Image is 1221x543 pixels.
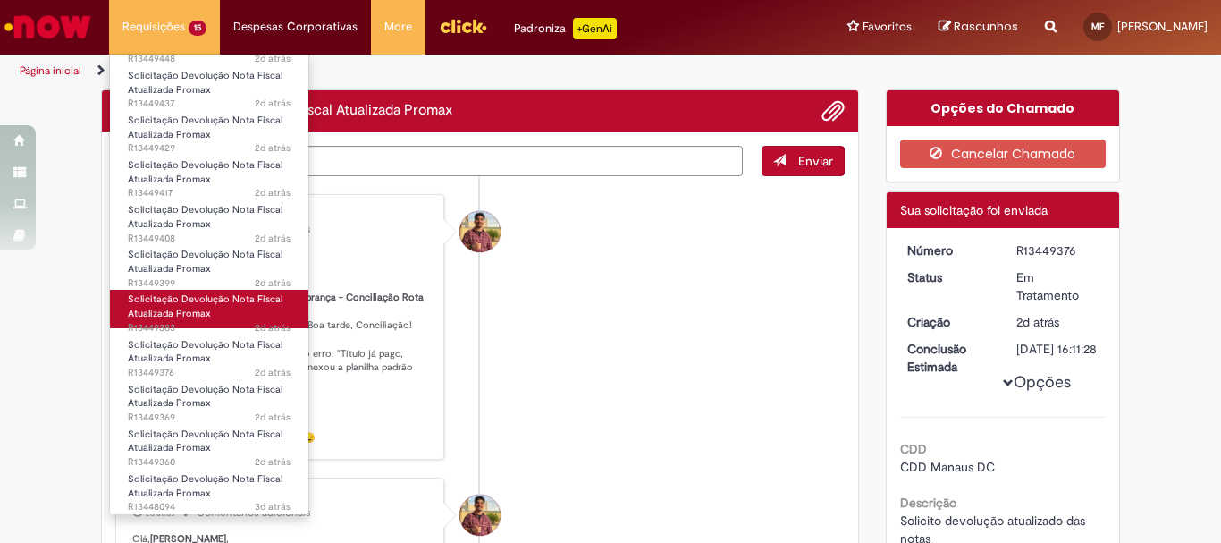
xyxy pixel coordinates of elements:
a: Aberto R13449408 : Solicitação Devolução Nota Fiscal Atualizada Promax [110,200,308,239]
div: [DATE] 16:11:28 [1016,340,1099,358]
span: 2d atrás [1016,314,1059,330]
span: 2d atrás [255,186,291,199]
a: Aberto R13449417 : Solicitação Devolução Nota Fiscal Atualizada Promax [110,156,308,194]
div: Em Tratamento [1016,268,1099,304]
ul: Requisições [109,54,309,515]
dt: Criação [894,313,1004,331]
div: 26/08/2025 16:11:25 [1016,313,1099,331]
span: R13449376 [128,366,291,380]
span: R13449437 [128,97,291,111]
button: Cancelar Chamado [900,140,1107,168]
time: 26/08/2025 16:15:38 [255,276,291,290]
dt: Conclusão Estimada [894,340,1004,376]
span: MF [1091,21,1104,32]
span: 2d atrás [255,141,291,155]
span: 2d atrás [255,52,291,65]
div: R13449376 [1016,242,1099,259]
span: 2d atrás [255,97,291,110]
span: Solicitação Devolução Nota Fiscal Atualizada Promax [128,158,282,186]
time: 26/08/2025 17:05:07 [146,508,174,519]
span: R13449408 [128,232,291,246]
span: More [384,18,412,36]
span: Solicitação Devolução Nota Fiscal Atualizada Promax [128,338,282,366]
span: Solicitação Devolução Nota Fiscal Atualizada Promax [128,114,282,141]
span: R13448094 [128,500,291,514]
textarea: Digite sua mensagem aqui... [115,146,743,176]
span: Solicitação Devolução Nota Fiscal Atualizada Promax [128,472,282,500]
a: Aberto R13449429 : Solicitação Devolução Nota Fiscal Atualizada Promax [110,111,308,149]
div: Vitor Jeremias Da Silva [459,495,501,536]
a: Aberto R13449369 : Solicitação Devolução Nota Fiscal Atualizada Promax [110,380,308,419]
span: 2d atrás [255,232,291,245]
span: Despesas Corporativas [233,18,358,36]
span: Favoritos [863,18,912,36]
span: Solicitação Devolução Nota Fiscal Atualizada Promax [128,69,282,97]
img: ServiceNow [2,9,94,45]
span: CDD Manaus DC [900,459,995,475]
dt: Número [894,242,1004,259]
span: Solicitação Devolução Nota Fiscal Atualizada Promax [128,293,282,320]
a: Rascunhos [939,19,1018,36]
span: 2d atrás [255,276,291,290]
a: Aberto R13448094 : Solicitação Devolução Nota Fiscal Atualizada Promax [110,470,308,508]
span: R13449360 [128,455,291,470]
span: R13449417 [128,186,291,200]
button: Adicionar anexos [821,99,845,123]
time: 26/08/2025 12:12:10 [255,500,291,513]
span: Solicitação Devolução Nota Fiscal Atualizada Promax [128,383,282,411]
time: 26/08/2025 16:11:25 [1016,314,1059,330]
b: CDD [900,441,927,457]
span: 2d atrás [146,508,174,519]
dt: Status [894,268,1004,286]
a: Aberto R13449376 : Solicitação Devolução Nota Fiscal Atualizada Promax [110,335,308,374]
time: 26/08/2025 16:17:56 [255,186,291,199]
span: 2d atrás [255,366,291,379]
span: 3d atrás [255,500,291,513]
button: Enviar [762,146,845,176]
span: Sua solicitação foi enviada [900,202,1048,218]
div: Opções do Chamado [887,90,1120,126]
a: Aberto R13449383 : Solicitação Devolução Nota Fiscal Atualizada Promax [110,290,308,328]
a: Aberto R13449360 : Solicitação Devolução Nota Fiscal Atualizada Promax [110,425,308,463]
a: Aberto R13449437 : Solicitação Devolução Nota Fiscal Atualizada Promax [110,66,308,105]
span: Solicitação Devolução Nota Fiscal Atualizada Promax [128,203,282,231]
a: Aberto R13449399 : Solicitação Devolução Nota Fiscal Atualizada Promax [110,245,308,284]
span: Rascunhos [954,18,1018,35]
div: Padroniza [514,18,617,39]
span: Enviar [798,153,833,169]
span: R13449383 [128,321,291,335]
span: R13449429 [128,141,291,156]
img: click_logo_yellow_360x200.png [439,13,487,39]
span: 2d atrás [255,411,291,424]
span: R13449369 [128,411,291,425]
span: R13449448 [128,52,291,66]
span: Solicitação Devolução Nota Fiscal Atualizada Promax [128,248,282,276]
b: Descrição [900,495,956,511]
div: Vitor Jeremias Da Silva [459,211,501,252]
span: Requisições [122,18,185,36]
ul: Trilhas de página [13,55,801,88]
span: [PERSON_NAME] [1117,19,1208,34]
time: 26/08/2025 16:16:18 [255,232,291,245]
span: R13449399 [128,276,291,291]
span: 2d atrás [255,321,291,335]
p: +GenAi [573,18,617,39]
span: 15 [189,21,206,36]
span: Solicitação Devolução Nota Fiscal Atualizada Promax [128,428,282,455]
time: 26/08/2025 16:11:26 [255,366,291,379]
span: 2d atrás [255,455,291,469]
time: 26/08/2025 16:12:33 [255,321,291,335]
a: Página inicial [20,64,81,78]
